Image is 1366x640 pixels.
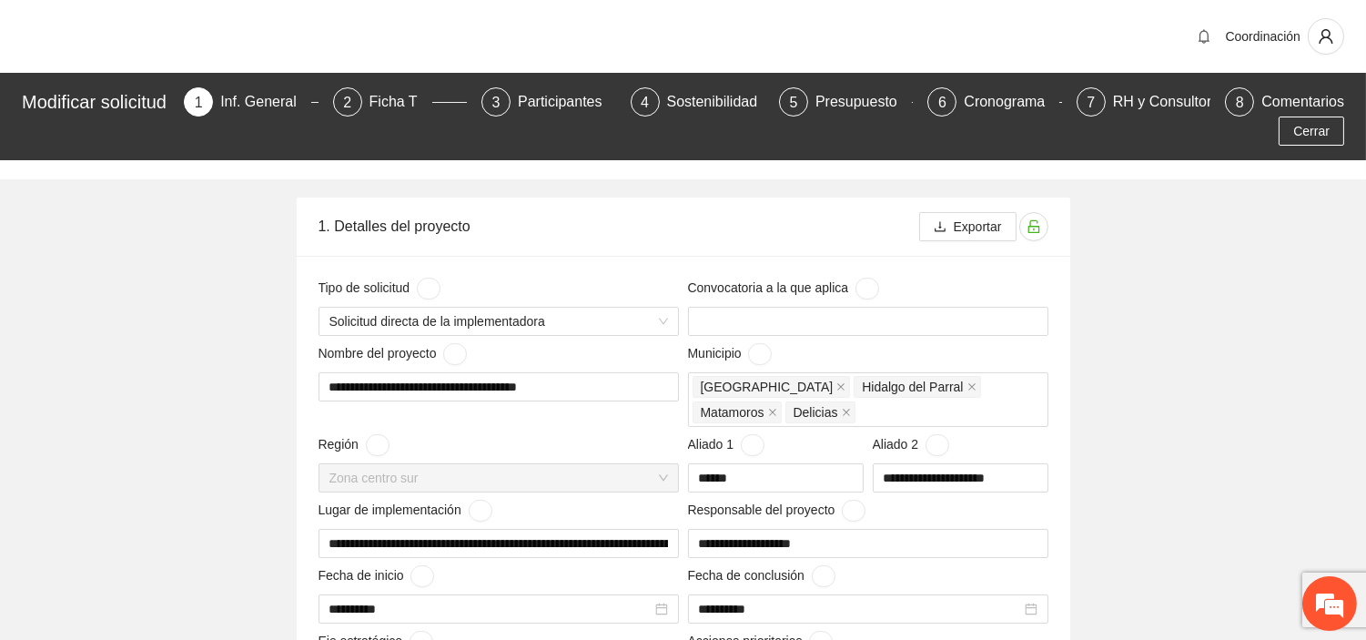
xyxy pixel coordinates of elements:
span: Estamos en línea. [106,213,251,397]
div: RH y Consultores [1113,87,1241,117]
span: close [842,408,851,417]
div: Inf. General [220,87,311,117]
button: Convocatoria a la que aplica [855,278,879,300]
div: Chatee con nosotros ahora [95,93,306,117]
button: Región [366,434,390,456]
span: Aliado 1 [688,434,764,456]
div: Comentarios [1261,87,1344,117]
div: Sostenibilidad [667,87,773,117]
span: user [1309,28,1343,45]
div: Presupuesto [815,87,912,117]
button: Responsable del proyecto [842,500,865,522]
span: Cerrar [1293,121,1330,141]
span: download [934,220,946,235]
button: Aliado 1 [741,434,764,456]
span: Exportar [954,217,1002,237]
span: Fecha de inicio [319,565,435,587]
button: Lugar de implementación [469,500,492,522]
button: Fecha de conclusión [812,565,835,587]
button: Tipo de solicitud [417,278,440,300]
span: [GEOGRAPHIC_DATA] [701,377,834,397]
div: 2Ficha T [333,87,467,117]
span: 2 [343,95,351,110]
div: 7RH y Consultores [1077,87,1210,117]
span: Matamoros [701,402,764,422]
div: Modificar solicitud [22,87,173,117]
div: 6Cronograma [927,87,1061,117]
span: Matamoros [693,401,782,423]
span: Hidalgo del Parral [854,376,980,398]
div: Participantes [518,87,617,117]
span: Solicitud directa de la implementadora [329,308,668,335]
span: close [836,382,845,391]
span: 4 [641,95,649,110]
span: Delicias [794,402,838,422]
span: Región [319,434,390,456]
span: unlock [1020,219,1047,234]
button: downloadExportar [919,212,1017,241]
span: Fecha de conclusión [688,565,835,587]
span: 6 [938,95,946,110]
span: close [967,382,976,391]
div: 5Presupuesto [779,87,913,117]
button: Fecha de inicio [410,565,434,587]
span: Lugar de implementación [319,500,492,522]
span: Chihuahua [693,376,851,398]
span: Delicias [785,401,855,423]
span: 8 [1236,95,1244,110]
div: Cronograma [964,87,1059,117]
span: 7 [1087,95,1095,110]
div: 1Inf. General [184,87,318,117]
button: unlock [1019,212,1048,241]
span: 1 [195,95,203,110]
div: 1. Detalles del proyecto [319,200,919,252]
div: Minimizar ventana de chat en vivo [298,9,342,53]
span: Tipo de solicitud [319,278,440,300]
button: Cerrar [1279,117,1344,146]
div: Ficha T [369,87,432,117]
span: 5 [790,95,798,110]
span: Convocatoria a la que aplica [688,278,879,300]
span: Hidalgo del Parral [862,377,963,397]
div: 8Comentarios [1225,87,1344,117]
textarea: Escriba su mensaje y pulse “Intro” [9,438,347,502]
button: Municipio [748,343,772,365]
button: Nombre del proyecto [443,343,467,365]
span: Municipio [688,343,773,365]
span: Aliado 2 [873,434,949,456]
span: 3 [492,95,501,110]
span: Responsable del proyecto [688,500,866,522]
button: user [1308,18,1344,55]
span: bell [1190,29,1218,44]
span: Coordinación [1226,29,1301,44]
span: Nombre del proyecto [319,343,468,365]
div: 4Sostenibilidad [631,87,764,117]
span: close [768,408,777,417]
div: 3Participantes [481,87,615,117]
button: bell [1189,22,1219,51]
span: Zona centro sur [329,464,668,492]
button: Aliado 2 [926,434,949,456]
